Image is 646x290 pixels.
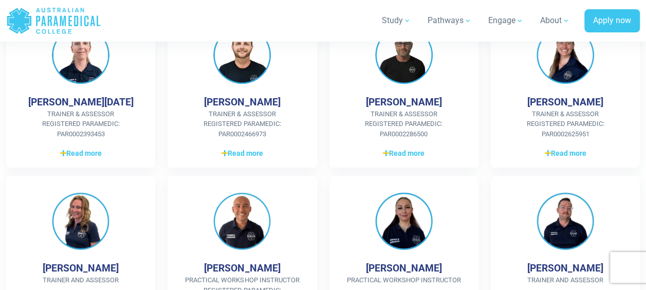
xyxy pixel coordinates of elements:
[23,275,139,285] span: Trainer and Assessor
[534,6,576,35] a: About
[60,148,102,159] span: Read more
[23,109,139,139] span: Trainer & Assessor Registered Paramedic: PAR0002393453
[204,96,280,108] h4: [PERSON_NAME]
[482,6,530,35] a: Engage
[366,96,442,108] h4: [PERSON_NAME]
[346,109,462,139] span: Trainer & Assessor Registered Paramedic: PAR0002286500
[52,26,109,84] img: Sophie Lucia Griffiths
[213,192,271,250] img: Leonard Price
[375,192,433,250] img: Rachelle Elliott
[375,26,433,84] img: Mick Jones
[376,6,417,35] a: Study
[537,26,594,84] img: Jennifer Prendergast
[507,147,623,159] a: Read more
[346,275,462,285] span: Practical Workshop Instructor
[23,147,139,159] a: Read more
[346,147,462,159] a: Read more
[222,148,263,159] span: Read more
[28,96,134,108] h4: [PERSON_NAME][DATE]
[184,147,300,159] a: Read more
[383,148,424,159] span: Read more
[507,109,623,139] span: Trainer & Assessor Registered Paramedic: PAR0002625951
[6,4,101,38] a: Australian Paramedical College
[366,262,442,274] h4: [PERSON_NAME]
[537,192,594,250] img: Ashley Robinson
[421,6,478,35] a: Pathways
[52,192,109,250] img: Jolanta Kfoury
[584,9,640,33] a: Apply now
[213,26,271,84] img: Nathan Seidel
[527,262,603,274] h4: [PERSON_NAME]
[204,262,280,274] h4: [PERSON_NAME]
[184,109,300,139] span: Trainer & Assessor Registered Paramedic: PAR0002466973
[527,96,603,108] h4: [PERSON_NAME]
[43,262,119,274] h4: [PERSON_NAME]
[507,275,623,285] span: Trainer and Assessor
[544,148,586,159] span: Read more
